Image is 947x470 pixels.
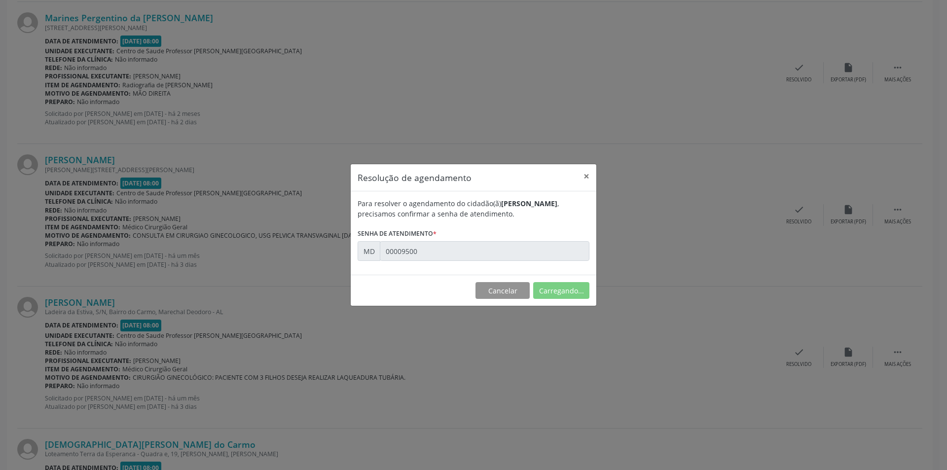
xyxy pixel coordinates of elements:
[533,282,589,299] button: Carregando...
[501,199,557,208] b: [PERSON_NAME]
[577,164,596,188] button: Close
[358,226,437,241] label: Senha de atendimento
[358,171,472,184] h5: Resolução de agendamento
[358,198,589,219] div: Para resolver o agendamento do cidadão(ã) , precisamos confirmar a senha de atendimento.
[358,241,380,261] div: MD
[475,282,530,299] button: Cancelar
